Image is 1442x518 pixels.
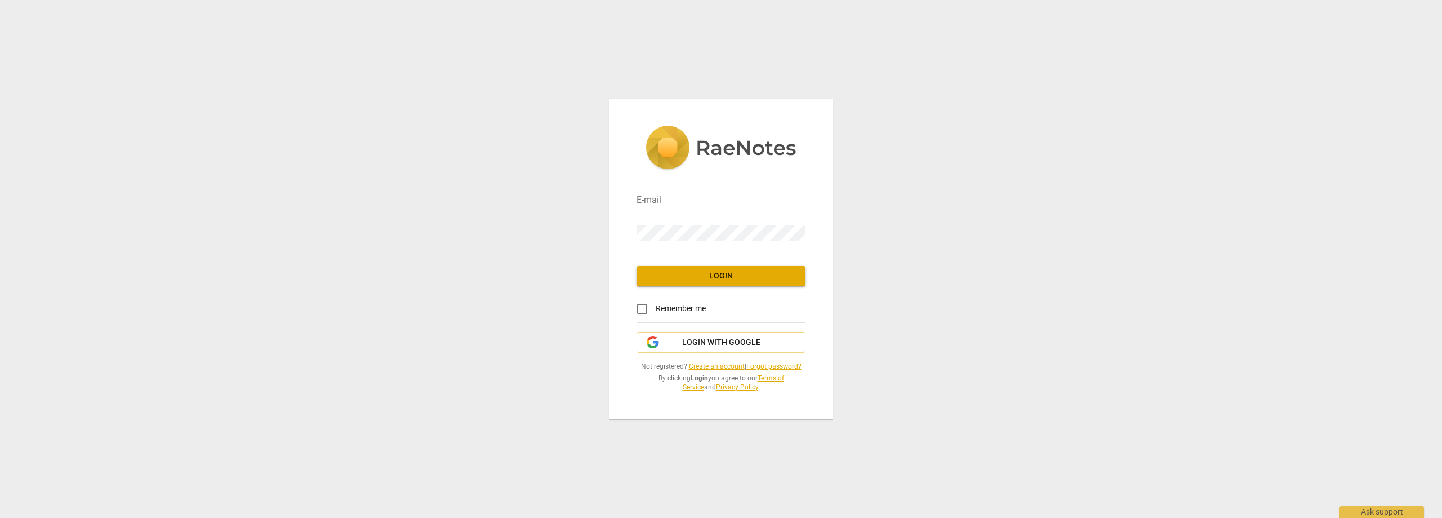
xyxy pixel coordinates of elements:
[646,126,796,172] img: 5ac2273c67554f335776073100b6d88f.svg
[637,362,805,371] span: Not registered? |
[1339,506,1424,518] div: Ask support
[646,271,796,282] span: Login
[746,362,802,370] a: Forgot password?
[637,374,805,392] span: By clicking you agree to our and .
[689,362,745,370] a: Create an account
[716,383,758,391] a: Privacy Policy
[691,374,708,382] b: Login
[656,303,706,315] span: Remember me
[637,332,805,353] button: Login with Google
[683,374,784,392] a: Terms of Service
[637,266,805,286] button: Login
[682,337,760,348] span: Login with Google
